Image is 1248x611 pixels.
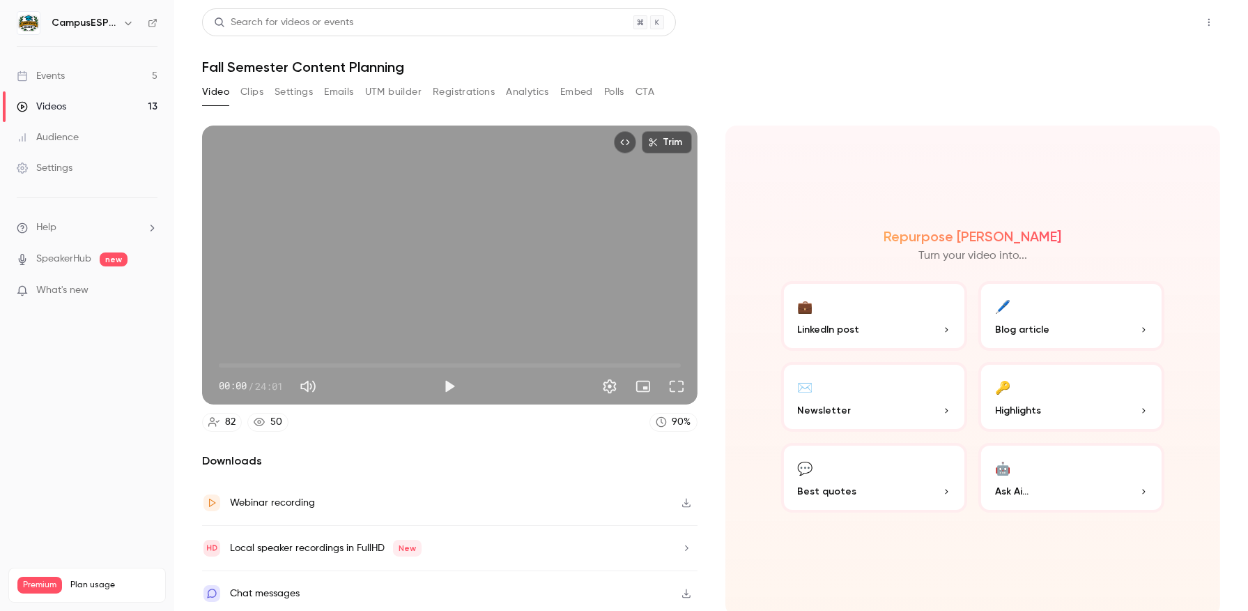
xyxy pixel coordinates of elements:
[798,376,813,398] div: ✉️
[219,379,247,393] span: 00:00
[202,59,1220,75] h1: Fall Semester Content Planning
[506,81,549,103] button: Analytics
[1198,11,1220,33] button: Top Bar Actions
[240,81,263,103] button: Clips
[995,484,1029,499] span: Ask Ai...
[995,376,1010,398] div: 🔑
[798,457,813,478] div: 💬
[247,413,288,432] a: 50
[663,372,691,400] button: Full screen
[560,81,593,103] button: Embed
[70,580,157,591] span: Plan usage
[995,403,1041,418] span: Highlights
[248,379,254,393] span: /
[781,443,967,513] button: 💬Best quotes
[798,403,852,418] span: Newsletter
[629,372,657,400] button: Turn on miniplayer
[17,69,65,83] div: Events
[36,220,56,235] span: Help
[17,130,79,144] div: Audience
[781,362,967,432] button: ✉️Newsletter
[275,81,313,103] button: Settings
[978,281,1164,351] button: 🖊️Blog article
[995,322,1049,337] span: Blog article
[17,161,72,175] div: Settings
[52,16,117,30] h6: CampusESP Academy
[214,15,353,30] div: Search for videos or events
[604,81,624,103] button: Polls
[1132,8,1187,36] button: Share
[202,453,698,469] h2: Downloads
[995,295,1010,317] div: 🖊️
[270,415,282,430] div: 50
[141,285,157,297] iframe: Noticeable Trigger
[17,577,62,594] span: Premium
[649,413,698,432] a: 90%
[219,379,283,393] div: 00:00
[433,81,495,103] button: Registrations
[918,248,1027,264] p: Turn your video into...
[17,12,40,34] img: CampusESP Academy
[202,413,242,432] a: 82
[230,540,422,557] div: Local speaker recordings in FullHD
[978,443,1164,513] button: 🤖Ask Ai...
[672,415,691,430] div: 90 %
[614,131,636,153] button: Embed video
[884,228,1061,245] h2: Repurpose [PERSON_NAME]
[798,484,857,499] span: Best quotes
[17,100,66,114] div: Videos
[36,283,88,298] span: What's new
[255,379,283,393] span: 24:01
[294,372,322,400] button: Mute
[642,131,692,153] button: Trim
[798,322,860,337] span: LinkedIn post
[393,540,422,557] span: New
[635,81,654,103] button: CTA
[436,372,463,400] button: Play
[324,81,353,103] button: Emails
[596,372,624,400] button: Settings
[230,585,300,602] div: Chat messages
[781,281,967,351] button: 💼LinkedIn post
[225,415,236,430] div: 82
[995,457,1010,478] div: 🤖
[100,252,128,266] span: new
[230,495,315,511] div: Webinar recording
[17,220,157,235] li: help-dropdown-opener
[798,295,813,317] div: 💼
[978,362,1164,432] button: 🔑Highlights
[202,81,229,103] button: Video
[365,81,422,103] button: UTM builder
[36,252,91,266] a: SpeakerHub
